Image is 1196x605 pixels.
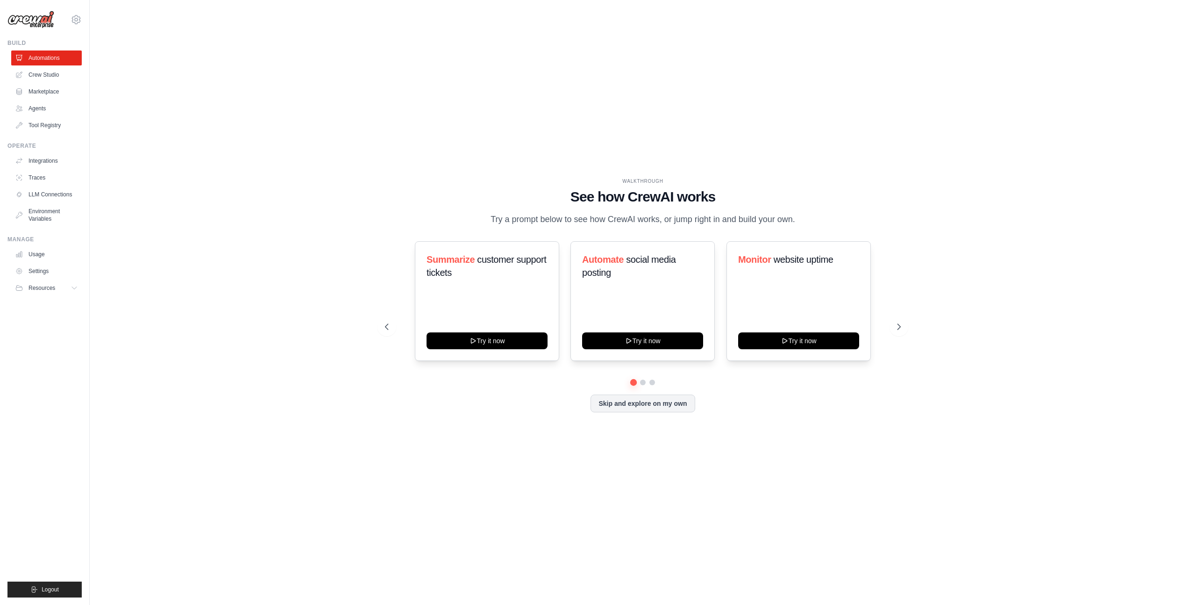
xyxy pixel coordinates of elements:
a: Usage [11,247,82,262]
span: Resources [28,284,55,292]
iframe: Chat Widget [1149,560,1196,605]
button: Try it now [582,332,703,349]
a: Traces [11,170,82,185]
a: Tool Registry [11,118,82,133]
a: Agents [11,101,82,116]
div: Build [7,39,82,47]
span: Automate [582,254,624,265]
span: website uptime [773,254,833,265]
button: Resources [11,281,82,295]
button: Try it now [738,332,859,349]
button: Logout [7,582,82,598]
a: Settings [11,264,82,279]
div: Manage [7,236,82,243]
p: Try a prompt below to see how CrewAI works, or jump right in and build your own. [486,213,800,226]
span: Logout [42,586,59,593]
h1: See how CrewAI works [385,188,901,205]
a: Integrations [11,153,82,168]
span: Summarize [427,254,475,265]
a: Automations [11,50,82,65]
span: customer support tickets [427,254,546,278]
div: WALKTHROUGH [385,178,901,185]
a: Crew Studio [11,67,82,82]
a: LLM Connections [11,187,82,202]
button: Skip and explore on my own [591,395,695,412]
a: Environment Variables [11,204,82,226]
img: Logo [7,11,54,29]
div: Operate [7,142,82,150]
a: Marketplace [11,84,82,99]
span: social media posting [582,254,676,278]
button: Try it now [427,332,548,349]
span: Monitor [738,254,771,265]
